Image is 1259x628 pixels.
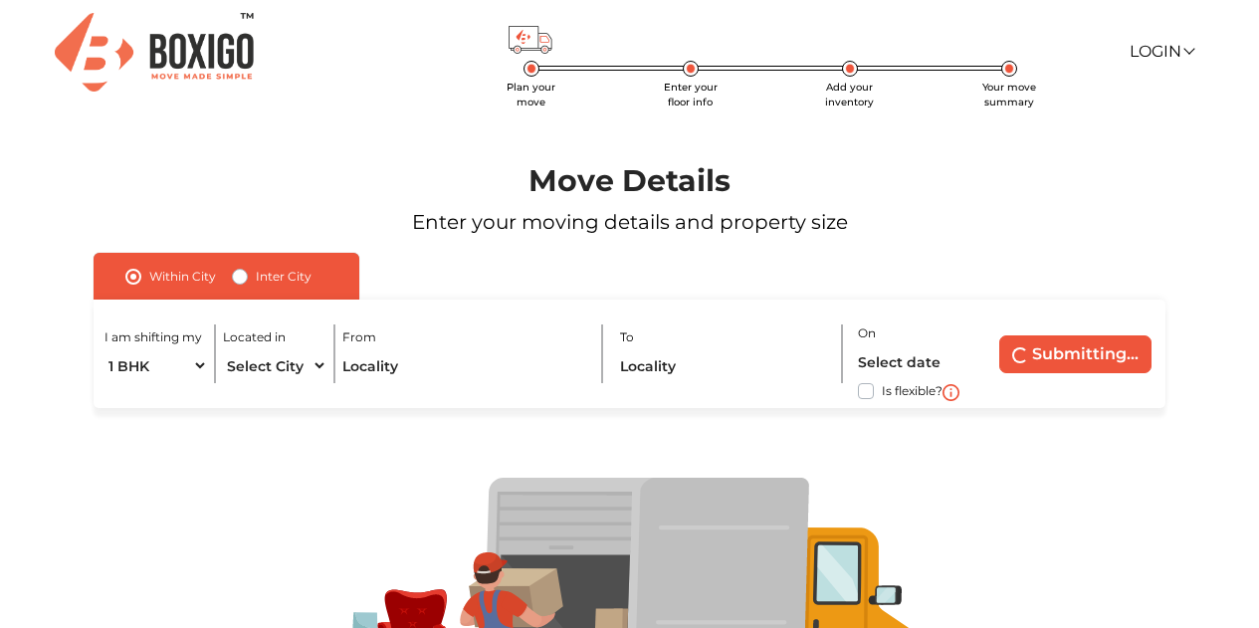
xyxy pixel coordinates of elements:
img: i [943,384,959,401]
input: Select date [858,344,981,379]
label: On [858,324,876,342]
span: Add your inventory [825,81,874,108]
img: Boxigo [55,13,254,92]
label: Located in [223,328,286,346]
label: I am shifting my [105,328,202,346]
h1: Move Details [51,163,1209,199]
label: Inter City [256,265,312,289]
input: Locality [342,348,587,383]
span: Plan your move [507,81,555,108]
input: Locality [620,348,830,383]
span: Your move summary [982,81,1036,108]
label: From [342,328,376,346]
label: To [620,328,634,346]
span: Enter your floor info [664,81,718,108]
a: Login [1130,42,1193,61]
button: Submitting... [999,335,1152,373]
label: Within City [149,265,216,289]
p: Enter your moving details and property size [51,207,1209,237]
label: Is flexible? [882,379,943,400]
